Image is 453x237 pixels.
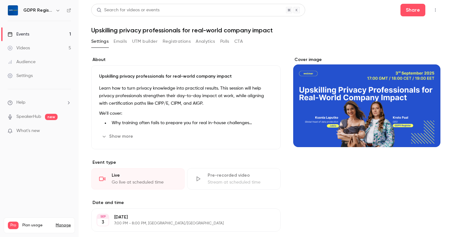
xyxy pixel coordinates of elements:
button: UTM builder [132,36,158,47]
div: SEP [97,214,109,219]
span: What's new [16,128,40,134]
div: Audience [8,59,36,65]
button: Share [400,4,425,16]
button: Polls [220,36,229,47]
section: Cover image [293,57,440,147]
div: Stream at scheduled time [208,179,273,185]
label: Date and time [91,200,281,206]
button: Show more [99,131,137,141]
button: Analytics [196,36,215,47]
h6: GDPR Register [23,7,53,14]
label: Cover image [293,57,440,63]
p: Upskilling privacy professionals for real-world company impact [99,73,273,80]
a: SpeakerHub [16,113,41,120]
div: Pre-recorded video [208,172,273,179]
div: Events [8,31,29,37]
div: Live [112,172,177,179]
div: Pre-recorded videoStream at scheduled time [187,168,281,190]
button: CTA [234,36,243,47]
p: [DATE] [114,214,247,220]
span: Plan usage [22,223,52,228]
li: Why training often fails to prepare you for real in-house challenges [109,120,273,126]
div: Go live at scheduled time [112,179,177,185]
li: help-dropdown-opener [8,99,71,106]
p: 7:00 PM - 8:00 PM, [GEOGRAPHIC_DATA]/[GEOGRAPHIC_DATA] [114,221,247,226]
button: Emails [114,36,127,47]
div: Settings [8,73,33,79]
p: Learn how to turn privacy knowledge into practical results. This session will help privacy profes... [99,85,273,107]
button: Settings [91,36,109,47]
span: Help [16,99,25,106]
p: Event type [91,159,281,166]
span: new [45,114,58,120]
h1: Upskilling privacy professionals for real-world company impact [91,26,440,34]
a: Manage [56,223,71,228]
img: GDPR Register [8,5,18,15]
p: We’ll cover: [99,110,273,117]
div: Videos [8,45,30,51]
div: Search for videos or events [97,7,159,14]
p: 3 [102,219,104,225]
button: Registrations [163,36,191,47]
label: About [91,57,281,63]
span: Pro [8,222,19,229]
div: LiveGo live at scheduled time [91,168,185,190]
